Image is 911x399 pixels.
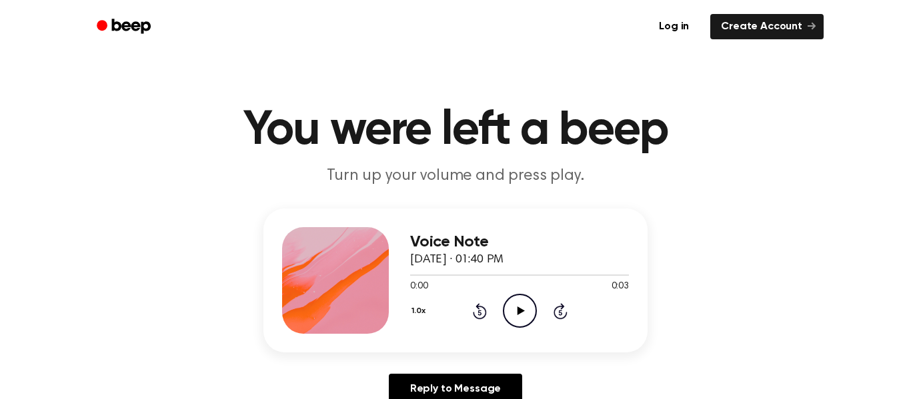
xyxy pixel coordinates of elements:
h1: You were left a beep [114,107,797,155]
span: [DATE] · 01:40 PM [410,254,504,266]
span: 0:00 [410,280,427,294]
h3: Voice Note [410,233,629,251]
a: Beep [87,14,163,40]
span: 0:03 [612,280,629,294]
p: Turn up your volume and press play. [199,165,712,187]
a: Create Account [710,14,824,39]
a: Log in [646,11,702,42]
button: 1.0x [410,300,430,322]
